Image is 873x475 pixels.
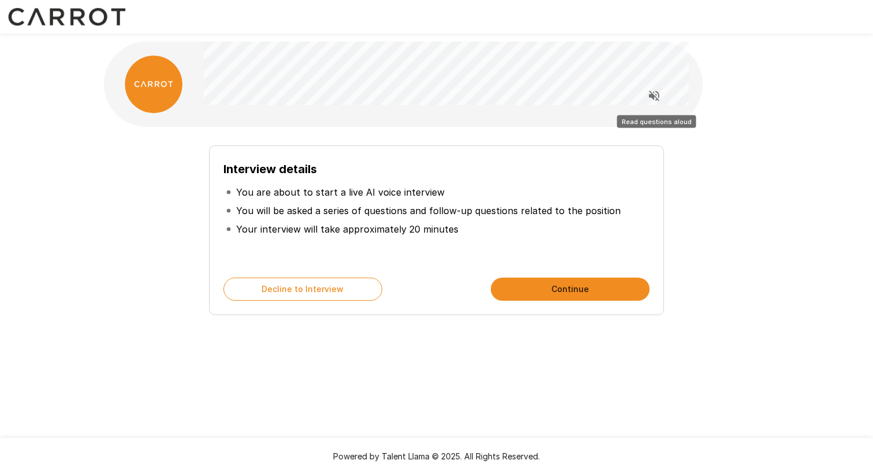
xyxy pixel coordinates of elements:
p: Powered by Talent Llama © 2025. All Rights Reserved. [14,451,859,462]
button: Decline to Interview [223,278,382,301]
img: carrot_logo.png [125,55,182,113]
p: You are about to start a live AI voice interview [236,185,445,199]
p: Your interview will take approximately 20 minutes [236,222,458,236]
button: Continue [491,278,650,301]
p: You will be asked a series of questions and follow-up questions related to the position [236,204,621,218]
div: Read questions aloud [617,115,696,128]
button: Read questions aloud [643,84,666,107]
b: Interview details [223,162,317,176]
